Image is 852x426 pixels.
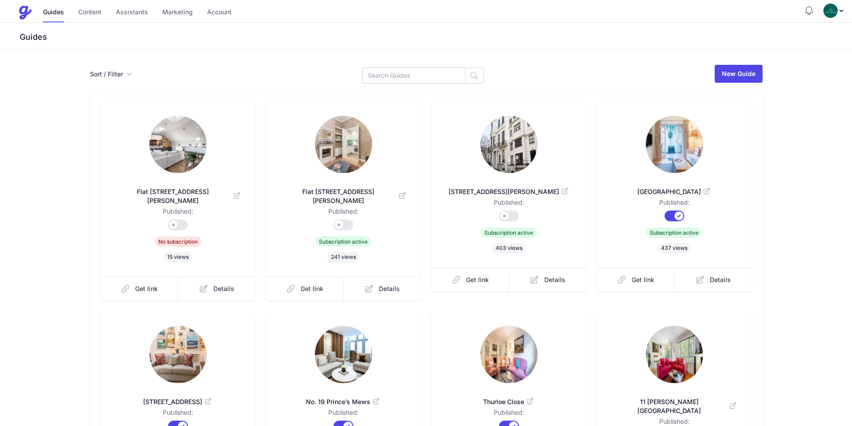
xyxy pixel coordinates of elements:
[115,187,241,205] span: Flat [STREET_ADDRESS][PERSON_NAME]
[611,397,738,415] span: 11 [PERSON_NAME][GEOGRAPHIC_DATA]
[101,277,178,301] a: Get link
[632,275,654,284] span: Get link
[162,3,193,22] a: Marketing
[135,284,158,293] span: Get link
[446,387,572,408] a: Thurloe Close
[646,228,702,238] span: Subscription active
[280,207,407,219] dd: Published:
[611,187,738,196] span: [GEOGRAPHIC_DATA]
[280,408,407,421] dd: Published:
[343,277,421,301] a: Details
[446,198,572,211] dd: Published:
[18,5,32,20] img: Guestive Guides
[90,70,132,79] button: Sort / Filter
[115,207,241,219] dd: Published:
[611,387,738,417] a: 11 [PERSON_NAME][GEOGRAPHIC_DATA]
[155,236,201,247] span: No subscription
[315,236,371,247] span: Subscription active
[597,268,675,292] a: Get link
[446,397,572,406] span: Thurloe Close
[432,268,509,292] a: Get link
[149,116,207,173] img: fg97da14w7gck46guna1jav548s5
[446,177,572,198] a: [STREET_ADDRESS][PERSON_NAME]
[266,277,344,301] a: Get link
[674,268,752,292] a: Details
[509,268,586,292] a: Details
[315,116,372,173] img: 76x8fwygccrwjthm15qs645ukzgx
[78,3,102,22] a: Content
[149,326,207,383] img: nk06z5cy3zds41k6spsdgyanbu4l
[301,284,323,293] span: Get link
[480,326,538,383] img: x10j0q12otzxkrmepzzhfw6wgpze
[657,243,691,253] span: 437 views
[280,187,407,205] span: Flat [STREET_ADDRESS][PERSON_NAME]
[115,387,241,408] a: [STREET_ADDRESS]
[481,228,537,238] span: Subscription active
[611,177,738,198] a: [GEOGRAPHIC_DATA]
[823,4,838,18] img: oovs19i4we9w73xo0bfpgswpi0cd
[480,116,538,173] img: vnjgeb1gvocs542h942exb8rgvq2
[715,65,763,83] a: New Guide
[446,187,572,196] span: [STREET_ADDRESS][PERSON_NAME]
[611,198,738,211] dd: Published:
[379,284,400,293] span: Details
[115,408,241,421] dd: Published:
[327,252,360,262] span: 241 views
[280,387,407,408] a: No. 19 Prince’s Mews
[362,67,466,84] input: Search Guides
[823,4,845,18] div: Profile Menu
[804,5,814,16] button: Notifications
[492,243,526,253] span: 403 views
[43,3,64,22] a: Guides
[116,3,148,22] a: Assistants
[646,326,703,383] img: e4viec4s2p7nefx4ofwwe4e9z4se
[178,277,255,301] a: Details
[446,408,572,421] dd: Published:
[115,397,241,406] span: [STREET_ADDRESS]
[115,177,241,207] a: Flat [STREET_ADDRESS][PERSON_NAME]
[466,275,489,284] span: Get link
[207,3,232,22] a: Account
[18,32,852,42] h3: Guides
[544,275,565,284] span: Details
[280,177,407,207] a: Flat [STREET_ADDRESS][PERSON_NAME]
[646,116,703,173] img: tyey23ztny6pcc1zfjty8i8ao3ll
[213,284,234,293] span: Details
[164,252,192,262] span: 15 views
[710,275,731,284] span: Details
[280,397,407,406] span: No. 19 Prince’s Mews
[315,326,372,383] img: dkslwatntiovj4x28uqf5nwz333g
